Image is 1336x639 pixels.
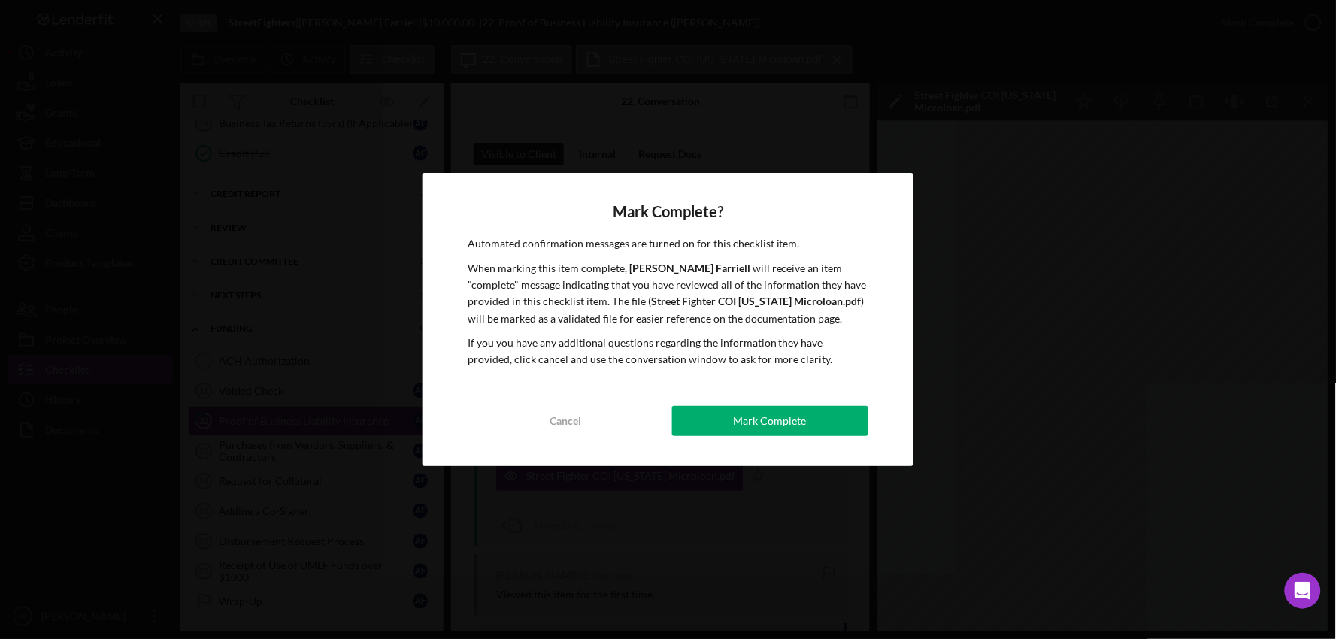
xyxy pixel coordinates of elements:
button: Mark Complete [672,406,869,436]
div: Open Intercom Messenger [1285,573,1321,609]
p: If you you have any additional questions regarding the information they have provided, click canc... [468,335,868,368]
p: When marking this item complete, will receive an item "complete" message indicating that you have... [468,260,868,328]
p: Automated confirmation messages are turned on for this checklist item. [468,235,868,252]
h4: Mark Complete? [468,203,868,220]
div: Cancel [550,406,582,436]
b: Street Fighter COI [US_STATE] Microloan.pdf [651,295,862,307]
div: Mark Complete [734,406,807,436]
b: [PERSON_NAME] Farriell [629,262,750,274]
button: Cancel [468,406,665,436]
